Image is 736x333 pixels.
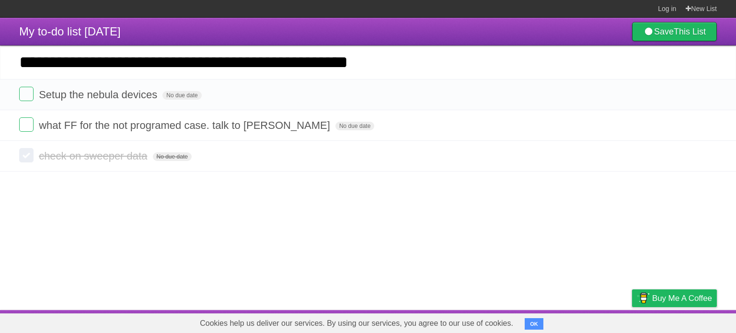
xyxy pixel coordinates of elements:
a: About [505,312,525,331]
label: Done [19,117,34,132]
span: check on sweeper data [39,150,149,162]
span: Cookies help us deliver our services. By using our services, you agree to our use of cookies. [190,314,523,333]
span: No due date [162,91,201,100]
a: SaveThis List [632,22,717,41]
button: OK [525,318,543,330]
span: what FF for the not programed case. talk to [PERSON_NAME] [39,119,333,131]
a: Privacy [620,312,644,331]
span: Setup the nebula devices [39,89,160,101]
label: Done [19,87,34,101]
span: My to-do list [DATE] [19,25,121,38]
span: No due date [335,122,374,130]
a: Developers [536,312,575,331]
label: Done [19,148,34,162]
span: No due date [153,152,192,161]
img: Buy me a coffee [637,290,650,306]
span: Buy me a coffee [652,290,712,307]
a: Suggest a feature [656,312,717,331]
a: Terms [587,312,608,331]
a: Buy me a coffee [632,289,717,307]
b: This List [674,27,706,36]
